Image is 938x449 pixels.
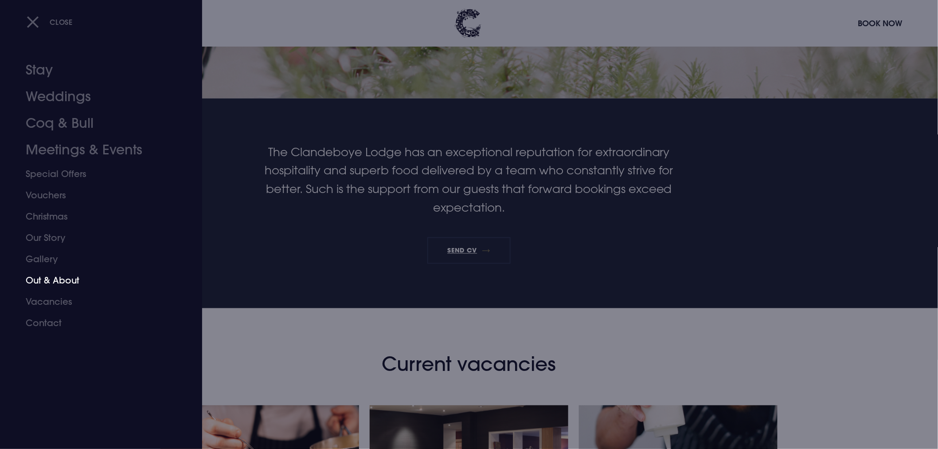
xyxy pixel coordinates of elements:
[26,270,166,291] a: Out & About
[26,137,166,163] a: Meetings & Events
[26,83,166,110] a: Weddings
[26,206,166,227] a: Christmas
[27,13,73,31] button: Close
[26,227,166,248] a: Our Story
[26,248,166,270] a: Gallery
[26,110,166,137] a: Coq & Bull
[50,17,73,27] span: Close
[26,163,166,185] a: Special Offers
[26,312,166,334] a: Contact
[26,57,166,83] a: Stay
[26,185,166,206] a: Vouchers
[26,291,166,312] a: Vacancies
